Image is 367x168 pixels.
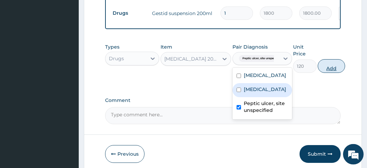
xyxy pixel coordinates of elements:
[164,55,219,62] div: [MEDICAL_DATA] 20mg
[3,103,130,127] textarea: Type your message and hit 'Enter'
[149,7,217,20] td: Gestid suspension 200ml
[105,44,119,50] label: Types
[109,55,124,62] div: Drugs
[105,145,144,163] button: Previous
[239,55,285,62] span: Peptic ulcer, site unspecified
[244,100,288,114] label: Peptic ulcer, site unspecified
[244,72,286,79] label: [MEDICAL_DATA]
[40,44,94,113] span: We're online!
[13,34,28,51] img: d_794563401_company_1708531726252_794563401
[300,145,341,163] button: Submit
[318,59,345,73] button: Add
[109,7,149,20] td: Drugs
[161,43,172,50] label: Item
[293,43,317,57] label: Unit Price
[244,86,286,93] label: [MEDICAL_DATA]
[36,38,115,47] div: Chat with us now
[112,3,129,20] div: Minimize live chat window
[105,98,341,103] label: Comment
[232,43,268,50] label: Pair Diagnosis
